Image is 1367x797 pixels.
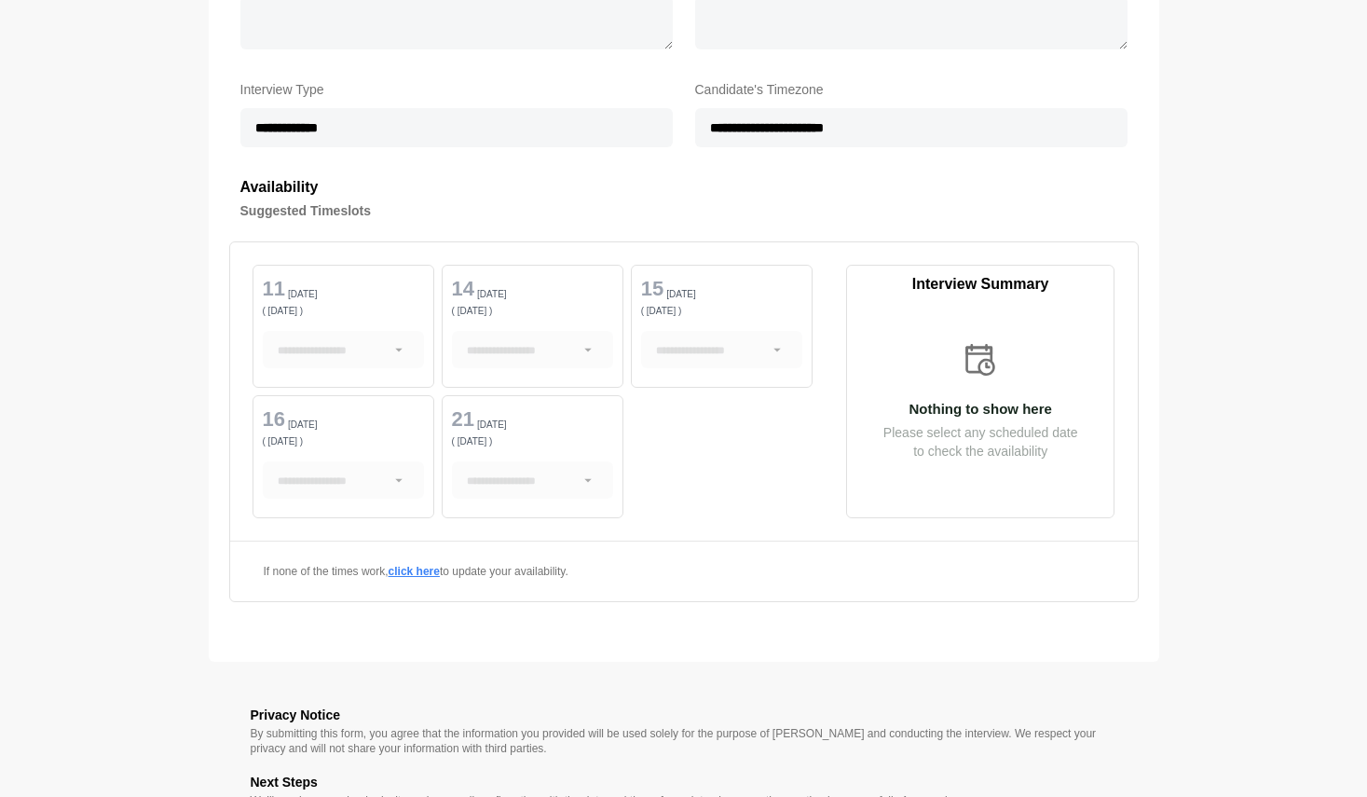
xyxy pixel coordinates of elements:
p: ( [DATE] ) [263,437,424,447]
p: 16 [263,409,285,430]
p: 15 [641,279,663,299]
label: Candidate's Timezone [695,78,1128,101]
p: Nothing to show here [847,402,1114,416]
h3: Next Steps [251,771,1117,793]
h3: Availability [240,175,1128,199]
p: ( [DATE] ) [263,307,424,316]
p: [DATE] [477,290,506,299]
img: calender [961,340,1000,379]
h3: Privacy Notice [251,704,1117,726]
p: 21 [452,409,474,430]
p: By submitting this form, you agree that the information you provided will be used solely for the ... [251,726,1117,756]
p: [DATE] [288,420,317,430]
p: Interview Summary [847,273,1114,295]
button: click here [389,564,440,579]
p: [DATE] [477,420,506,430]
p: 11 [263,279,285,299]
p: ( [DATE] ) [452,307,613,316]
p: ( [DATE] ) [452,437,613,447]
p: ( [DATE] ) [641,307,802,316]
p: Please select any scheduled date to check the availability [847,423,1114,460]
label: Interview Type [240,78,673,101]
p: [DATE] [666,290,695,299]
h4: Suggested Timeslots [240,199,1128,222]
p: If none of the times work, to update your availability. [264,564,801,579]
p: 14 [452,279,474,299]
p: [DATE] [288,290,317,299]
